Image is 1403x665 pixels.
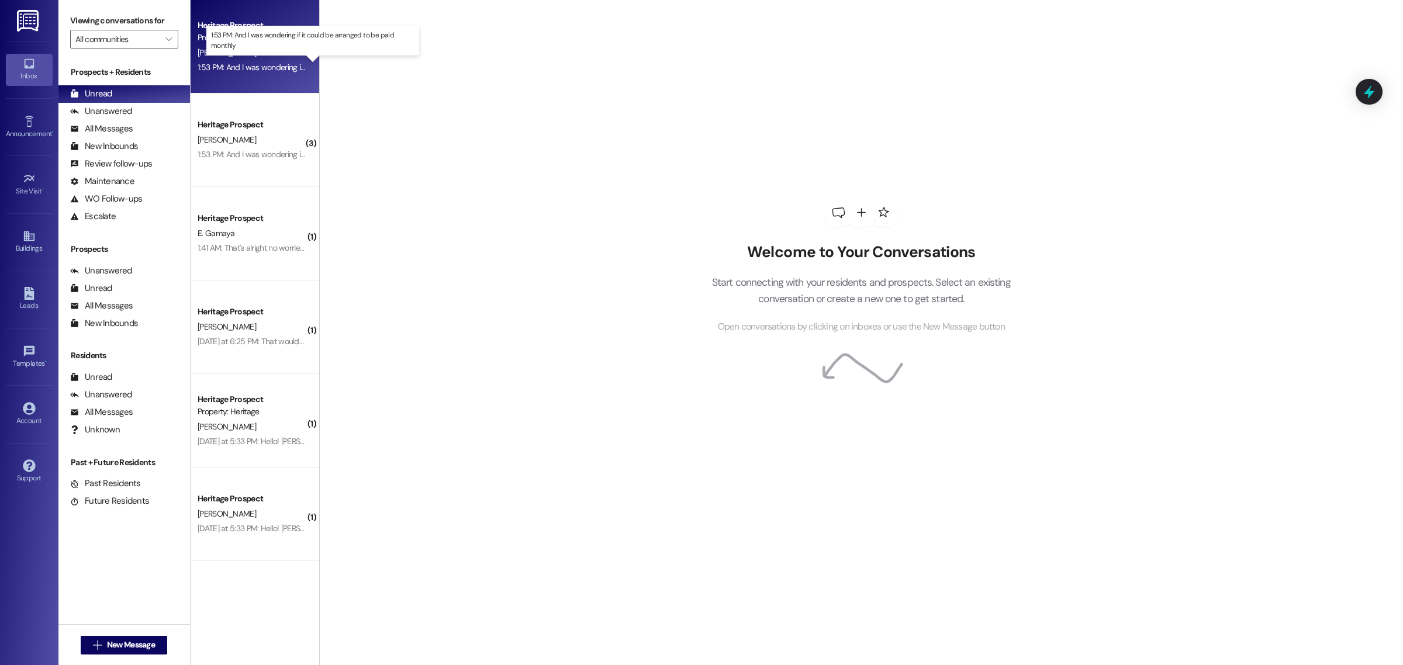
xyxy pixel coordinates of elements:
div: Past + Future Residents [58,456,190,469]
div: Unread [70,371,112,383]
i:  [165,34,172,44]
a: Inbox [6,54,53,85]
div: Heritage Prospect [198,119,306,131]
span: • [45,358,47,366]
label: Viewing conversations for [70,12,178,30]
div: WO Follow-ups [70,193,142,205]
button: New Message [81,636,167,654]
div: 1:53 PM: And I was wondering if it could be arranged to be paid monthly [198,62,440,72]
span: New Message [107,639,155,651]
a: Site Visit • [6,169,53,200]
span: • [52,128,54,136]
div: Unanswered [70,389,132,401]
a: Templates • [6,341,53,373]
div: Past Residents [70,477,141,490]
div: 1:41 AM: That's alright no worries!! I was wondering if i could ask all the deadlines for the win... [198,243,980,253]
div: [DATE] at 5:33 PM: Hello! [PERSON_NAME] tried to do it [DATE] and couldn’t with her mission phone... [198,523,651,534]
div: Prospects + Residents [58,66,190,78]
div: Escalate [70,210,116,223]
a: Support [6,456,53,487]
span: [PERSON_NAME] [198,134,256,145]
div: All Messages [70,123,133,135]
div: New Inbounds [70,140,138,153]
div: Heritage Prospect [198,212,306,224]
div: Residents [58,349,190,362]
a: Buildings [6,226,53,258]
div: All Messages [70,300,133,312]
p: Start connecting with your residents and prospects. Select an existing conversation or create a n... [694,274,1028,307]
span: E. Gamaya [198,228,235,238]
a: Account [6,399,53,430]
span: [PERSON_NAME] [198,421,256,432]
div: 1:53 PM: And I was wondering if it could be arranged to be paid monthly [198,149,440,160]
i:  [93,640,102,650]
div: New Inbounds [70,317,138,330]
div: Unread [70,282,112,295]
div: Property: Heritage [198,406,306,418]
div: Unread [70,88,112,100]
span: • [42,185,44,193]
div: [DATE] at 6:25 PM: That would be great, thanks so much! [198,336,390,347]
div: All Messages [70,406,133,418]
div: Review follow-ups [70,158,152,170]
div: Prospects [58,243,190,255]
div: Unanswered [70,265,132,277]
h2: Welcome to Your Conversations [694,243,1028,262]
div: Heritage Prospect [198,393,306,406]
img: ResiDesk Logo [17,10,41,32]
div: Maintenance [70,175,134,188]
span: [PERSON_NAME] [198,508,256,519]
div: [DATE] at 5:33 PM: Hello! [PERSON_NAME] tried to do it [DATE] and couldn’t with her mission phone... [198,436,651,446]
a: Leads [6,283,53,315]
div: Property: Heritage [198,32,306,44]
span: Open conversations by clicking on inboxes or use the New Message button [718,320,1005,334]
div: Heritage Prospect [198,493,306,505]
span: [PERSON_NAME] [198,47,256,58]
div: Unanswered [70,105,132,117]
div: Future Residents [70,495,149,507]
input: All communities [75,30,160,49]
span: [PERSON_NAME] [198,321,256,332]
div: Unknown [70,424,120,436]
div: Heritage Prospect [198,306,306,318]
div: Heritage Prospect [198,19,306,32]
p: 1:53 PM: And I was wondering if it could be arranged to be paid monthly [211,30,414,50]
